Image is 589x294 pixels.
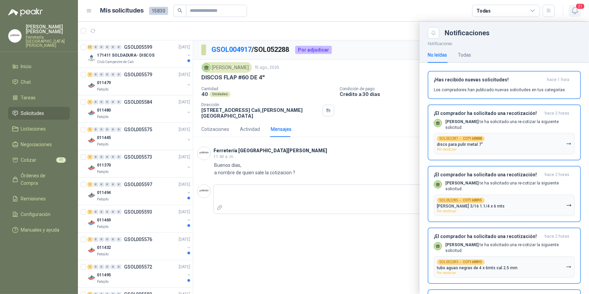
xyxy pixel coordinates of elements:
[8,138,70,151] a: Negociaciones
[21,226,60,234] span: Manuales y ayuda
[434,195,575,216] button: SOL052285→COT168895[PERSON_NAME] 3/16 1.1/4 x 6 mtsPor recotizar
[434,234,542,239] h3: ¡El comprador ha solicitado una recotización!
[26,35,70,47] p: Ferretería [GEOGRAPHIC_DATA][PERSON_NAME]
[428,27,439,39] button: Close
[434,256,575,278] button: SOL052283→COT168893tubo aguas negras de 4 x 6mts cal 2.5 mmPor recotizar
[463,199,482,202] b: COT168895
[445,180,575,192] p: te ha solicitado una re-cotizar la siguiente solicitud.
[21,141,52,148] span: Negociaciones
[434,133,575,154] button: SOL052287→COT168888disco para pulir metal 7"Por recotizar
[21,211,51,218] span: Configuración
[420,39,589,47] p: Notificaciones
[445,119,575,131] p: te ha solicitado una re-cotizar la siguiente solicitud.
[445,181,479,185] b: [PERSON_NAME]
[569,5,581,17] button: 21
[8,91,70,104] a: Tareas
[8,192,70,205] a: Remisiones
[437,198,485,203] div: SOL052285 →
[21,63,32,70] span: Inicio
[8,76,70,89] a: Chat
[428,51,447,59] div: No leídas
[8,8,43,16] img: Logo peakr
[437,204,505,209] p: [PERSON_NAME] 3/16 1.1/4 x 6 mts
[21,78,31,86] span: Chat
[445,30,581,36] div: Notificaciones
[8,223,70,236] a: Manuales y ayuda
[21,195,46,202] span: Remisiones
[437,259,485,265] div: SOL052283 →
[8,154,70,166] a: Cotizar11
[149,7,168,15] span: 15830
[437,209,456,213] span: Por recotizar
[428,71,581,99] button: ¡Has recibido nuevas solicitudes!hace 1 hora Los compradores han publicado nuevas solicitudes en ...
[458,51,471,59] div: Todas
[463,137,482,140] b: COT168888
[21,156,37,164] span: Cotizar
[437,142,483,147] p: disco para pulir metal 7"
[428,166,581,222] button: ¡El comprador ha solicitado una recotización!hace 2 horas [PERSON_NAME] te ha solicitado una re-c...
[26,24,70,34] p: [PERSON_NAME] [PERSON_NAME]
[21,94,36,101] span: Tareas
[545,234,569,239] span: hace 2 horas
[428,104,581,161] button: ¡El comprador ha solicitado una recotización!hace 2 horas [PERSON_NAME] te ha solicitado una re-c...
[547,77,569,83] span: hace 1 hora
[428,228,581,284] button: ¡El comprador ha solicitado una recotización!hace 2 horas [PERSON_NAME] te ha solicitado una re-c...
[575,3,585,9] span: 21
[21,110,44,117] span: Solicitudes
[8,60,70,73] a: Inicio
[21,125,46,133] span: Licitaciones
[8,30,21,42] img: Company Logo
[100,6,144,16] h1: Mis solicitudes
[437,271,456,275] span: Por recotizar
[445,242,479,247] b: [PERSON_NAME]
[445,119,479,124] b: [PERSON_NAME]
[56,157,66,163] span: 11
[21,172,63,187] span: Órdenes de Compra
[8,169,70,190] a: Órdenes de Compra
[8,208,70,221] a: Configuración
[178,8,182,13] span: search
[445,242,575,254] p: te ha solicitado una re-cotizar la siguiente solicitud.
[437,136,485,141] div: SOL052287 →
[545,172,569,178] span: hace 2 horas
[434,87,566,93] p: Los compradores han publicado nuevas solicitudes en tus categorías.
[545,111,569,116] span: hace 2 horas
[8,107,70,120] a: Solicitudes
[476,7,491,15] div: Todas
[8,122,70,135] a: Licitaciones
[437,266,517,270] p: tubo aguas negras de 4 x 6mts cal 2.5 mm
[434,77,544,83] h3: ¡Has recibido nuevas solicitudes!
[434,172,542,178] h3: ¡El comprador ha solicitado una recotización!
[434,111,542,116] h3: ¡El comprador ha solicitado una recotización!
[437,148,456,151] span: Por recotizar
[463,260,482,264] b: COT168893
